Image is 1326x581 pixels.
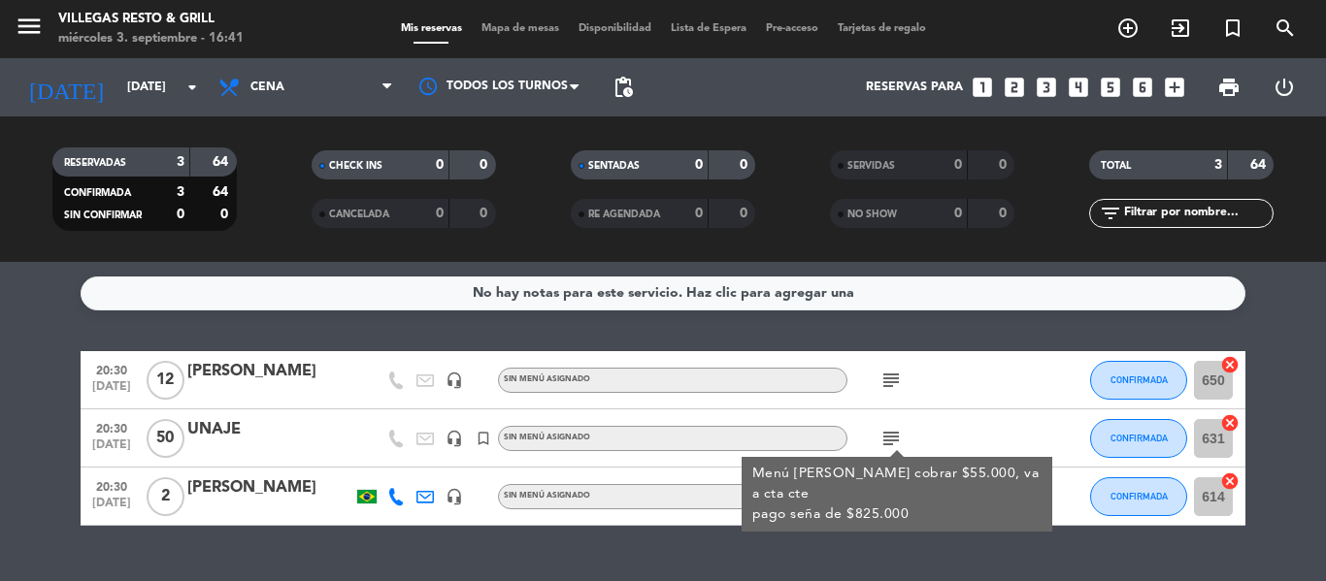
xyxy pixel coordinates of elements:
i: menu [15,12,44,41]
i: headset_mic [446,430,463,447]
i: headset_mic [446,371,463,389]
i: cancel [1220,471,1240,491]
span: Tarjetas de regalo [828,23,936,34]
strong: 0 [695,207,703,220]
span: CONFIRMADA [1111,491,1168,501]
span: 50 [147,419,184,458]
strong: 64 [213,155,232,169]
strong: 64 [213,185,232,199]
i: looks_6 [1130,75,1155,100]
strong: 0 [954,158,962,172]
span: Lista de Espera [661,23,756,34]
i: turned_in_not [1221,16,1244,40]
span: RE AGENDADA [588,210,660,219]
strong: 3 [177,155,184,169]
span: TOTAL [1101,161,1131,171]
span: SIN CONFIRMAR [64,210,142,220]
i: headset_mic [446,488,463,505]
i: arrow_drop_down [181,76,204,99]
span: CANCELADA [329,210,389,219]
div: UNAJE [187,417,352,442]
span: pending_actions [612,76,635,99]
i: cancel [1220,413,1240,433]
i: [DATE] [15,66,117,109]
strong: 3 [1214,158,1222,172]
span: Sin menú asignado [504,375,590,383]
strong: 0 [177,208,184,221]
div: [PERSON_NAME] [187,359,352,384]
span: print [1217,76,1241,99]
i: exit_to_app [1169,16,1192,40]
span: 20:30 [87,416,136,438]
span: Pre-acceso [756,23,828,34]
span: CHECK INS [329,161,382,171]
button: CONFIRMADA [1090,419,1187,458]
i: add_box [1162,75,1187,100]
button: CONFIRMADA [1090,477,1187,516]
span: Reservas para [866,81,963,94]
strong: 0 [220,208,232,221]
span: Cena [250,81,284,94]
i: turned_in_not [475,430,492,447]
i: subject [879,369,903,392]
span: Mis reservas [391,23,472,34]
span: [DATE] [87,380,136,403]
button: menu [15,12,44,48]
i: looks_3 [1034,75,1059,100]
strong: 64 [1250,158,1270,172]
span: NO SHOW [847,210,897,219]
span: CONFIRMADA [1111,374,1168,385]
i: looks_5 [1098,75,1123,100]
span: SENTADAS [588,161,640,171]
span: Sin menú asignado [504,492,590,500]
i: power_settings_new [1273,76,1296,99]
i: add_circle_outline [1116,16,1140,40]
span: 12 [147,361,184,400]
span: Sin menú asignado [504,434,590,441]
span: 20:30 [87,474,136,497]
strong: 3 [177,185,184,199]
i: filter_list [1099,202,1122,225]
div: LOG OUT [1256,58,1311,116]
i: looks_4 [1066,75,1091,100]
div: Villegas Resto & Grill [58,10,244,29]
strong: 0 [436,158,444,172]
span: CONFIRMADA [64,188,131,198]
div: No hay notas para este servicio. Haz clic para agregar una [473,282,854,305]
div: miércoles 3. septiembre - 16:41 [58,29,244,48]
input: Filtrar por nombre... [1122,203,1273,224]
span: Disponibilidad [569,23,661,34]
i: looks_one [970,75,995,100]
strong: 0 [695,158,703,172]
i: cancel [1220,355,1240,374]
div: Menú [PERSON_NAME] cobrar $55.000, va a cta cte pago seña de $825.000 [752,464,1043,525]
span: 20:30 [87,358,136,380]
strong: 0 [954,207,962,220]
strong: 0 [436,207,444,220]
button: CONFIRMADA [1090,361,1187,400]
strong: 0 [740,158,751,172]
strong: 0 [480,207,491,220]
i: search [1274,16,1297,40]
strong: 0 [999,207,1011,220]
span: RESERVADAS [64,158,126,168]
strong: 0 [740,207,751,220]
i: looks_two [1002,75,1027,100]
strong: 0 [999,158,1011,172]
strong: 0 [480,158,491,172]
span: [DATE] [87,497,136,519]
span: CONFIRMADA [1111,433,1168,443]
span: Mapa de mesas [472,23,569,34]
span: SERVIDAS [847,161,895,171]
span: 2 [147,477,184,516]
i: subject [879,427,903,450]
span: [DATE] [87,438,136,461]
div: [PERSON_NAME] [187,475,352,500]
